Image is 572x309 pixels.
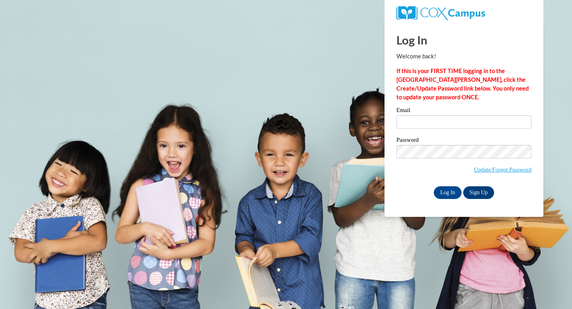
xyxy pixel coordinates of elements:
[396,137,531,145] label: Password
[396,9,485,16] a: COX Campus
[434,186,462,199] input: Log In
[396,107,531,115] label: Email
[396,52,531,61] p: Welcome back!
[396,6,485,20] img: COX Campus
[396,68,529,100] strong: If this is your FIRST TIME logging in to the [GEOGRAPHIC_DATA][PERSON_NAME], click the Create/Upd...
[474,166,531,173] a: Update/Forgot Password
[463,186,494,199] a: Sign Up
[396,32,531,48] h1: Log In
